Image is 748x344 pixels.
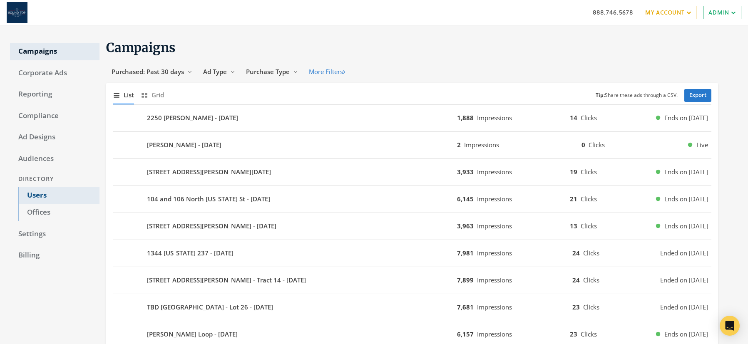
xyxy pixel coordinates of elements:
[152,90,164,100] span: Grid
[246,67,290,76] span: Purchase Type
[664,221,708,231] span: Ends on [DATE]
[106,64,198,79] button: Purchased: Past 30 days
[113,135,711,155] button: [PERSON_NAME] - [DATE]2Impressions0ClicksLive
[10,86,99,103] a: Reporting
[596,92,678,99] small: Share these ads through a CSV.
[113,108,711,128] button: 2250 [PERSON_NAME] - [DATE]1,888Impressions14ClicksEnds on [DATE]
[10,150,99,168] a: Audiences
[581,222,597,230] span: Clicks
[147,329,238,339] b: [PERSON_NAME] Loop - [DATE]
[581,195,597,203] span: Clicks
[477,249,512,257] span: Impressions
[113,216,711,236] button: [STREET_ADDRESS][PERSON_NAME] - [DATE]3,963Impressions13ClicksEnds on [DATE]
[18,187,99,204] a: Users
[572,303,580,311] b: 23
[477,222,512,230] span: Impressions
[583,303,599,311] span: Clicks
[457,195,474,203] b: 6,145
[572,249,580,257] b: 24
[660,275,708,285] span: Ended on [DATE]
[477,114,512,122] span: Impressions
[477,303,512,311] span: Impressions
[457,114,474,122] b: 1,888
[596,92,605,99] b: Tip:
[113,162,711,182] button: [STREET_ADDRESS][PERSON_NAME][DATE]3,933Impressions19ClicksEnds on [DATE]
[581,168,597,176] span: Clicks
[477,276,512,284] span: Impressions
[570,222,577,230] b: 13
[113,243,711,263] button: 1344 [US_STATE] 237 - [DATE]7,981Impressions24ClicksEnded on [DATE]
[477,330,512,338] span: Impressions
[457,141,461,149] b: 2
[570,195,577,203] b: 21
[203,67,227,76] span: Ad Type
[570,168,577,176] b: 19
[10,171,99,187] div: Directory
[664,167,708,177] span: Ends on [DATE]
[112,67,184,76] span: Purchased: Past 30 days
[581,330,597,338] span: Clicks
[10,107,99,125] a: Compliance
[147,194,270,204] b: 104 and 106 North [US_STATE] St - [DATE]
[113,297,711,317] button: TBD [GEOGRAPHIC_DATA] - Lot 26 - [DATE]7,681Impressions23ClicksEnded on [DATE]
[660,302,708,312] span: Ended on [DATE]
[457,249,474,257] b: 7,981
[664,113,708,123] span: Ends on [DATE]
[10,225,99,243] a: Settings
[660,248,708,258] span: Ended on [DATE]
[147,302,273,312] b: TBD [GEOGRAPHIC_DATA] - Lot 26 - [DATE]
[10,43,99,60] a: Campaigns
[464,141,499,149] span: Impressions
[10,129,99,146] a: Ad Designs
[303,64,350,79] button: More Filters
[147,140,221,150] b: [PERSON_NAME] - [DATE]
[457,303,474,311] b: 7,681
[18,204,99,221] a: Offices
[457,330,474,338] b: 6,157
[457,222,474,230] b: 3,963
[124,90,134,100] span: List
[147,167,271,177] b: [STREET_ADDRESS][PERSON_NAME][DATE]
[570,330,577,338] b: 23
[664,194,708,204] span: Ends on [DATE]
[457,276,474,284] b: 7,899
[241,64,303,79] button: Purchase Type
[457,168,474,176] b: 3,933
[147,248,234,258] b: 1344 [US_STATE] 237 - [DATE]
[113,189,711,209] button: 104 and 106 North [US_STATE] St - [DATE]6,145Impressions21ClicksEnds on [DATE]
[141,86,164,104] button: Grid
[477,195,512,203] span: Impressions
[113,270,711,290] button: [STREET_ADDRESS][PERSON_NAME] - Tract 14 - [DATE]7,899Impressions24ClicksEnded on [DATE]
[198,64,241,79] button: Ad Type
[703,6,741,19] a: Admin
[147,113,238,123] b: 2250 [PERSON_NAME] - [DATE]
[581,114,597,122] span: Clicks
[572,276,580,284] b: 24
[640,6,696,19] a: My Account
[593,8,633,17] a: 888.746.5678
[113,86,134,104] button: List
[720,316,740,336] div: Open Intercom Messenger
[664,329,708,339] span: Ends on [DATE]
[10,64,99,82] a: Corporate Ads
[583,249,599,257] span: Clicks
[147,275,306,285] b: [STREET_ADDRESS][PERSON_NAME] - Tract 14 - [DATE]
[106,40,176,55] span: Campaigns
[684,89,711,102] a: Export
[10,247,99,264] a: Billing
[583,276,599,284] span: Clicks
[147,221,276,231] b: [STREET_ADDRESS][PERSON_NAME] - [DATE]
[7,2,27,23] img: Adwerx
[589,141,605,149] span: Clicks
[570,114,577,122] b: 14
[582,141,585,149] b: 0
[477,168,512,176] span: Impressions
[696,140,708,150] span: Live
